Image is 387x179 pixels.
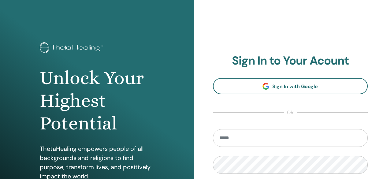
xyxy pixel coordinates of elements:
[272,83,318,90] span: Sign In with Google
[213,78,368,94] a: Sign In with Google
[40,67,154,135] h1: Unlock Your Highest Potential
[284,109,297,116] span: or
[213,54,368,68] h2: Sign In to Your Acount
